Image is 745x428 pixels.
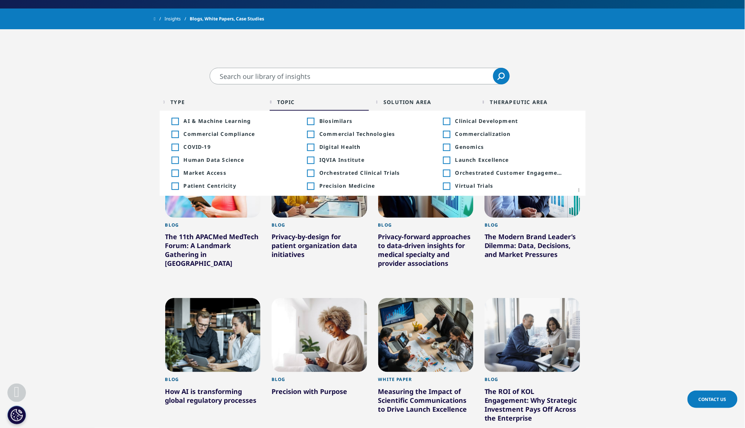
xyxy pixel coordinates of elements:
li: Inclusion filter on Precision Medicine; 121 results [299,179,435,192]
li: Inclusion filter on Patient Centricity; 351 results [163,179,299,192]
svg: Search [498,73,505,80]
span: Market Access [184,169,291,176]
div: Inclusion filter on Patient Centricity; 351 results [172,183,178,190]
div: Inclusion filter on AI & Machine Learning; 419 results [172,118,178,125]
div: Blog [485,377,580,387]
span: Orchestrated Clinical Trials [319,169,427,176]
span: Precision Medicine [319,182,427,189]
div: Inclusion filter on Commercial Technologies; 546 results [307,131,314,138]
a: Buscar [493,68,510,84]
span: Biosimilars [319,117,427,124]
a: Contact Us [688,391,738,408]
div: Blog [165,222,261,232]
div: The Modern Brand Leader’s Dilemma: Data, Decisions, and Market Pressures [485,232,580,262]
a: Blog The 11th APACMed MedTech Forum: A Landmark Gathering in [GEOGRAPHIC_DATA] [165,218,261,287]
span: COVID-19 [184,143,291,150]
li: Inclusion filter on Orchestrated Clinical Trials; 224 results [299,166,435,179]
div: Blog [485,222,580,232]
li: Inclusion filter on Biosimilars; 45 results [299,114,435,127]
div: Measuring the Impact of Scientific Communications to Drive Launch Excellence [378,387,474,417]
a: Blog The Modern Brand Leader’s Dilemma: Data, Decisions, and Market Pressures [485,218,580,278]
div: Inclusion filter on Market Access; 336 results [172,170,178,177]
div: Inclusion filter on Precision Medicine; 121 results [307,183,314,190]
div: The 11th APACMed MedTech Forum: A Landmark Gathering in [GEOGRAPHIC_DATA] [165,232,261,271]
div: Topic facet. [277,98,295,106]
div: Inclusion filter on Commercialization; 44 results [443,131,450,138]
span: Commercial Compliance [184,130,291,137]
li: Inclusion filter on Human Data Science; 330 results [163,153,299,166]
button: Configuración de cookies [7,406,26,424]
input: Buscar [210,68,510,84]
span: Orchestrated Customer Engagement [455,169,563,176]
div: Inclusion filter on Genomics; 125 results [443,144,450,151]
span: Virtual Trials [455,182,563,189]
a: Blog How AI is transforming global regulatory processes [165,372,261,424]
div: Precision with Purpose [272,387,367,399]
a: Blog Privacy-by-design for patient organization data initiatives [272,218,367,278]
li: Inclusion filter on Commercialization; 44 results [435,127,571,140]
span: Contact Us [699,396,726,402]
li: Inclusion filter on Commercial Compliance; 363 results [163,127,299,140]
li: Inclusion filter on Genomics; 125 results [435,140,571,153]
div: Inclusion filter on Clinical Development; 220 results [443,118,450,125]
span: Genomics [455,143,563,150]
li: Inclusion filter on COVID-19; 366 results [163,140,299,153]
div: Blog [165,377,261,387]
div: Inclusion filter on IQVIA Institute; 18 results [307,157,314,164]
div: The ROI of KOL Engagement: Why Strategic Investment Pays Off Across the Enterprise [485,387,580,425]
li: Inclusion filter on Orchestrated Customer Engagement; 369 results [435,166,571,179]
li: Inclusion filter on Launch Excellence; 115 results [435,153,571,166]
a: Blog Privacy-forward approaches to data-driven insights for medical specialty and provider associ... [378,218,474,287]
div: Inclusion filter on Orchestrated Clinical Trials; 224 results [307,170,314,177]
div: Inclusion filter on Launch Excellence; 115 results [443,157,450,164]
span: Digital Health [319,143,427,150]
div: Privacy-by-design for patient organization data initiatives [272,232,367,262]
div: Inclusion filter on Biosimilars; 45 results [307,118,314,125]
div: Inclusion filter on Orchestrated Customer Engagement; 369 results [443,170,450,177]
div: Privacy-forward approaches to data-driven insights for medical specialty and provider associations [378,232,474,271]
div: Inclusion filter on Human Data Science; 330 results [172,157,178,164]
span: Launch Excellence [455,156,563,163]
div: Blog [272,377,367,387]
span: Blogs, White Papers, Case Studies [190,12,264,26]
span: Human Data Science [184,156,291,163]
div: Inclusion filter on COVID-19; 366 results [172,144,178,151]
li: Inclusion filter on IQVIA Institute; 18 results [299,153,435,166]
div: Blog [378,222,474,232]
div: Inclusion filter on Virtual Trials; 61 results [443,183,450,190]
div: Inclusion filter on Commercial Compliance; 363 results [172,131,178,138]
a: Blog Precision with Purpose [272,372,367,415]
div: White Paper [378,377,474,387]
li: Inclusion filter on Market Access; 336 results [163,166,299,179]
a: Insights [164,12,190,26]
span: IQVIA Institute [319,156,427,163]
li: Inclusion filter on Clinical Development; 220 results [435,114,571,127]
span: Patient Centricity [184,182,291,189]
div: Blog [272,222,367,232]
span: Clinical Development [455,117,563,124]
span: Commercial Technologies [319,130,427,137]
div: Type facet. [170,98,185,106]
div: Inclusion filter on Digital Health; 525 results [307,144,314,151]
li: Inclusion filter on Commercial Technologies; 546 results [299,127,435,140]
span: AI & Machine Learning [184,117,291,124]
li: Inclusion filter on Digital Health; 525 results [299,140,435,153]
li: Inclusion filter on AI & Machine Learning; 419 results [163,114,299,127]
span: Commercialization [455,130,563,137]
div: Therapeutic Area facet. [490,98,548,106]
li: Inclusion filter on Virtual Trials; 61 results [435,179,571,192]
div: Solution Area facet. [383,98,432,106]
div: How AI is transforming global regulatory processes [165,387,261,408]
